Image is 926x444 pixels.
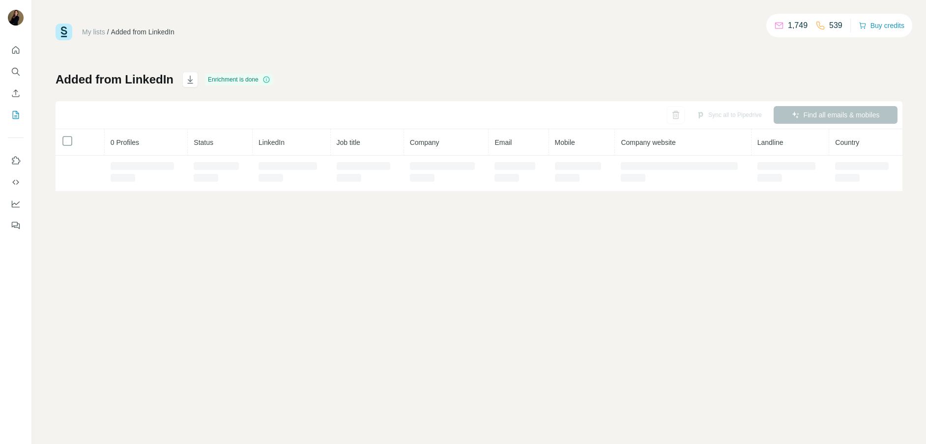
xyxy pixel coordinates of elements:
button: Dashboard [8,195,24,213]
span: Email [494,139,512,146]
div: Enrichment is done [205,74,273,85]
button: Feedback [8,217,24,234]
h1: Added from LinkedIn [56,72,174,87]
button: Quick start [8,41,24,59]
button: My lists [8,106,24,124]
img: Avatar [8,10,24,26]
button: Use Surfe on LinkedIn [8,152,24,169]
span: Landline [757,139,783,146]
span: Company [410,139,439,146]
p: 539 [829,20,842,31]
span: LinkedIn [259,139,285,146]
a: My lists [82,28,105,36]
button: Enrich CSV [8,84,24,102]
span: Status [194,139,213,146]
div: Added from LinkedIn [111,27,174,37]
button: Search [8,63,24,81]
span: Job title [337,139,360,146]
li: / [107,27,109,37]
button: Use Surfe API [8,173,24,191]
span: Mobile [555,139,575,146]
span: Country [835,139,859,146]
span: 0 Profiles [111,139,139,146]
p: 1,749 [788,20,808,31]
img: Surfe Logo [56,24,72,40]
button: Buy credits [859,19,904,32]
span: Company website [621,139,675,146]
